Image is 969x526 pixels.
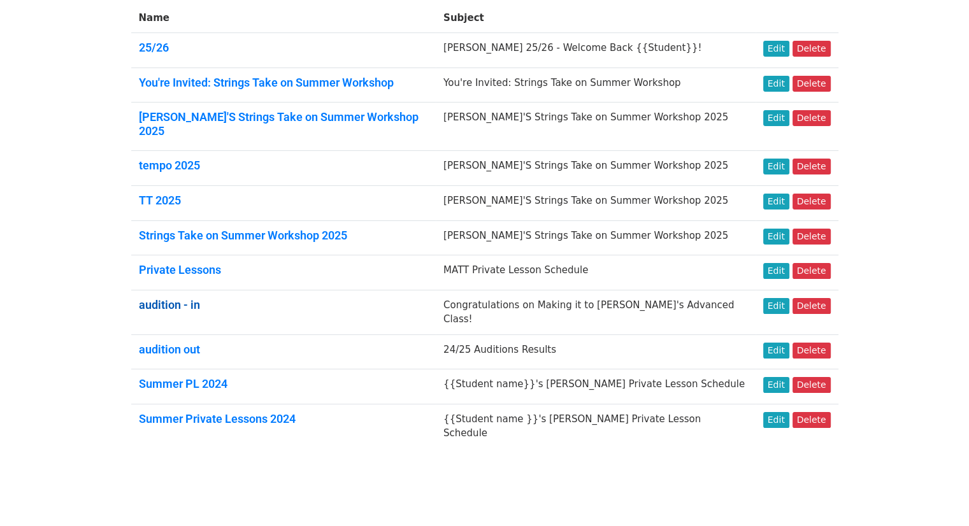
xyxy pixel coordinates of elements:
a: Edit [763,412,789,428]
a: Edit [763,41,789,57]
a: Edit [763,298,789,314]
td: [PERSON_NAME]'S Strings Take on Summer Workshop 2025 [436,103,756,151]
a: 25/26 [139,41,169,54]
a: Edit [763,159,789,174]
a: Delete [793,159,831,174]
a: audition out [139,343,200,356]
a: [PERSON_NAME]'S Strings Take on Summer Workshop 2025 [139,110,419,138]
a: Summer PL 2024 [139,377,227,390]
td: {{Student name }}'s [PERSON_NAME] Private Lesson Schedule [436,404,756,448]
a: Summer Private Lessons 2024 [139,412,296,425]
a: Edit [763,76,789,92]
a: Delete [793,110,831,126]
a: Delete [793,194,831,210]
iframe: Chat Widget [905,465,969,526]
a: tempo 2025 [139,159,200,172]
a: Delete [793,41,831,57]
th: Subject [436,3,756,33]
a: TT 2025 [139,194,181,207]
a: Delete [793,298,831,314]
td: Congratulations on Making it to [PERSON_NAME]'s Advanced Class! [436,290,756,334]
td: 24/25 Auditions Results [436,334,756,369]
a: Strings Take on Summer Workshop 2025 [139,229,347,242]
td: [PERSON_NAME]'S Strings Take on Summer Workshop 2025 [436,220,756,255]
a: Delete [793,76,831,92]
td: MATT Private Lesson Schedule [436,255,756,290]
a: Delete [793,263,831,279]
a: Delete [793,377,831,393]
a: Edit [763,229,789,245]
td: [PERSON_NAME]'S Strings Take on Summer Workshop 2025 [436,151,756,186]
td: [PERSON_NAME] 25/26 - Welcome Back {{Student}}! [436,33,756,68]
a: Edit [763,263,789,279]
a: Edit [763,110,789,126]
td: [PERSON_NAME]'S Strings Take on Summer Workshop 2025 [436,185,756,220]
th: Name [131,3,436,33]
a: Delete [793,229,831,245]
a: Edit [763,377,789,393]
a: Private Lessons [139,263,221,276]
a: audition - in [139,298,200,311]
td: You're Invited: Strings Take on Summer Workshop [436,68,756,103]
a: Edit [763,343,789,359]
a: Delete [793,343,831,359]
td: {{Student name}}'s [PERSON_NAME] Private Lesson Schedule [436,369,756,404]
a: Edit [763,194,789,210]
a: Delete [793,412,831,428]
a: You're Invited: Strings Take on Summer Workshop [139,76,394,89]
